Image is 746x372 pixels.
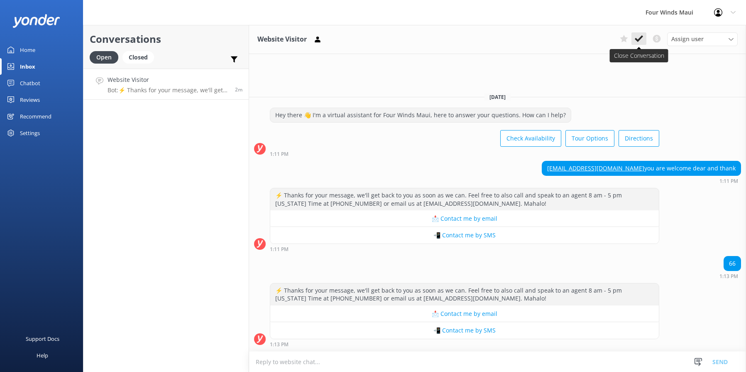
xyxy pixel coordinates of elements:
[270,151,659,157] div: Sep 23 2025 01:11pm (UTC -10:00) Pacific/Honolulu
[270,341,659,347] div: Sep 23 2025 01:13pm (UTC -10:00) Pacific/Honolulu
[719,273,741,279] div: Sep 23 2025 01:13pm (UTC -10:00) Pacific/Honolulu
[270,108,571,122] div: Hey there 👋 I'm a virtual assistant for Four Winds Maui, here to answer your questions. How can I...
[270,152,289,157] strong: 1:11 PM
[565,130,614,147] button: Tour Options
[547,164,644,172] a: [EMAIL_ADDRESS][DOMAIN_NAME]
[108,75,229,84] h4: Website Visitor
[12,14,60,28] img: yonder-white-logo.png
[270,305,659,322] button: 📩 Contact me by email
[270,247,289,252] strong: 1:11 PM
[20,108,51,125] div: Recommend
[20,91,40,108] div: Reviews
[719,274,738,279] strong: 1:13 PM
[83,69,249,100] a: Website VisitorBot:⚡ Thanks for your message, we'll get back to you as soon as we can. Feel free ...
[90,51,118,64] div: Open
[542,178,741,184] div: Sep 23 2025 01:11pm (UTC -10:00) Pacific/Honolulu
[719,179,738,184] strong: 1:11 PM
[270,246,659,252] div: Sep 23 2025 01:11pm (UTC -10:00) Pacific/Honolulu
[26,330,59,347] div: Support Docs
[500,130,561,147] button: Check Availability
[235,86,242,93] span: Sep 23 2025 01:13pm (UTC -10:00) Pacific/Honolulu
[484,94,511,101] span: [DATE]
[20,75,40,91] div: Chatbot
[20,125,40,141] div: Settings
[20,42,35,58] div: Home
[542,161,741,175] div: you are welcome dear and thank
[270,283,659,305] div: ⚡ Thanks for your message, we'll get back to you as soon as we can. Feel free to also call and sp...
[671,34,704,44] span: Assign user
[20,58,35,75] div: Inbox
[619,130,659,147] button: Directions
[108,86,229,94] p: Bot: ⚡ Thanks for your message, we'll get back to you as soon as we can. Feel free to also call a...
[257,34,307,45] h3: Website Visitor
[724,256,741,271] div: 66
[122,51,154,64] div: Closed
[37,347,48,364] div: Help
[270,210,659,227] button: 📩 Contact me by email
[90,31,242,47] h2: Conversations
[270,227,659,244] button: 📲 Contact me by SMS
[270,188,659,210] div: ⚡ Thanks for your message, we'll get back to you as soon as we can. Feel free to also call and sp...
[667,32,738,46] div: Assign User
[122,52,158,62] a: Closed
[270,342,289,347] strong: 1:13 PM
[270,322,659,339] button: 📲 Contact me by SMS
[90,52,122,62] a: Open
